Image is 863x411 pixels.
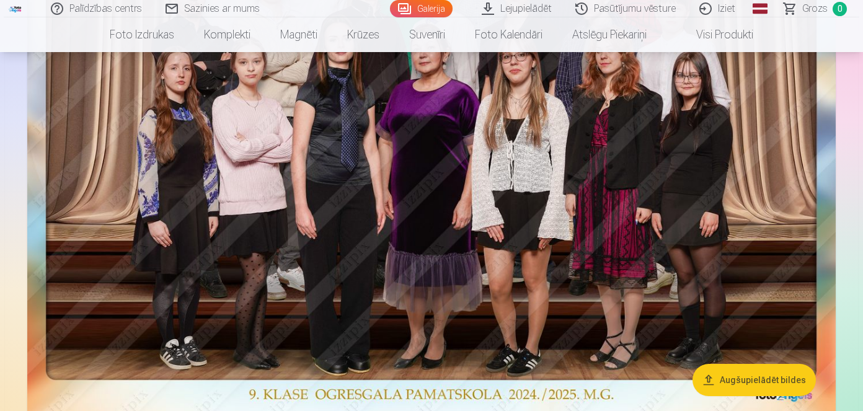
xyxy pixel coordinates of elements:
[833,2,847,16] span: 0
[802,1,828,16] span: Grozs
[662,17,768,52] a: Visi produkti
[189,17,265,52] a: Komplekti
[265,17,332,52] a: Magnēti
[693,364,816,396] button: Augšupielādēt bildes
[95,17,189,52] a: Foto izdrukas
[394,17,460,52] a: Suvenīri
[460,17,557,52] a: Foto kalendāri
[9,5,22,12] img: /fa1
[557,17,662,52] a: Atslēgu piekariņi
[332,17,394,52] a: Krūzes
